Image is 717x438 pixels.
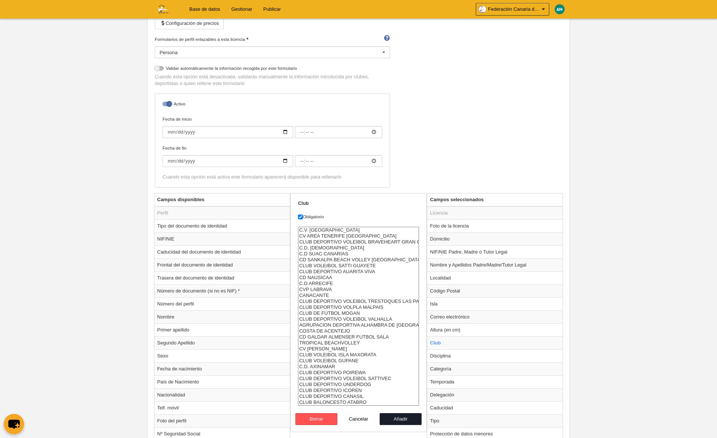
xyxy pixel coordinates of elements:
[427,193,563,206] th: Campos seleccionados
[298,399,419,405] option: CLUB BALONCESTO ATABRO
[154,310,290,323] td: Nombre
[155,73,390,87] p: Cuando esta opción está desactivada, validarás manualmente la información introducida por clubes,...
[298,200,309,206] strong: Club
[154,323,290,336] td: Primer apellido
[555,4,564,14] img: c2l6ZT0zMHgzMCZmcz05JnRleHQ9QU0mYmc9MDA4OTdi.png
[154,245,290,258] td: Caducidad del documento de identidad
[154,375,290,388] td: País de Nacimiento
[298,304,419,310] option: CLUB DEPORTIVO VOLPLA MALPAIS
[427,258,563,271] td: Nombre y Apellidos Padre/Madre/Tutor Legal
[298,292,419,298] option: CANACANTE
[427,310,563,323] td: Correo electrónico
[298,281,419,287] option: C.D ARRECIFE
[298,269,419,275] option: CLUB DEPORTIVO AUARITA VIVA
[298,370,419,376] option: CLUB DEPORTIVO POIREWA
[427,375,563,388] td: Temporada
[163,145,382,167] label: Fecha de fin
[427,388,563,401] td: Delegación
[298,382,419,388] option: CLUB DEPORTIVO UNDERDOG
[298,275,419,281] option: CD NAUSICAA
[298,388,419,393] option: CLUB DEPORTIVO ICOREN
[298,257,419,263] option: CD SANKALPA BEACH VOLLEY TENERIFE
[4,414,24,434] button: chat-button
[147,4,178,13] img: Federación Canaria de Voleibol
[154,193,290,206] th: Campos disponibles
[298,358,419,364] option: CLUB VOLEIBOL GUPANE
[427,297,563,310] td: Isla
[298,213,419,220] label: Obligatorio
[479,6,486,13] img: OaKdMG7jwavG.30x30.jpg
[427,323,563,336] td: Altura (en cm)
[163,155,293,167] input: Fecha de fin
[155,36,390,43] label: Formularios de perfil enlazables a esta licencia
[298,215,303,219] input: Obligatorio
[154,336,290,349] td: Segundo Apellido
[298,239,419,245] option: CLUB DEPORTIVO VOLEIBOL BRAVEHEART GRAN CANARIA
[298,328,419,334] option: COSTA DE ACENTEJO
[298,393,419,399] option: CLUB DEPORTIVO CANASIL
[298,340,419,346] option: TROPICAL BEACHVOLLEY
[163,101,382,109] label: Activo
[427,401,563,414] td: Caducidad
[298,251,419,257] option: C.D SUAC CANARIAS
[427,284,563,297] td: Código Postal
[298,334,419,340] option: CD GALDAR ALMENSER FUTBOL SALA
[298,352,419,358] option: CLUB VOLEIBOL ISLA MAXORATA
[337,413,380,425] button: Cancelar
[154,388,290,401] td: Nacionalidad
[427,245,563,258] td: NIF/NIE Padre, Madre o Tutor Legal
[298,233,419,239] option: CV AREA TENERIFE LOS REALEJOS
[154,401,290,414] td: Telf. móvil
[154,271,290,284] td: Trasera del documento de identidad
[154,219,290,232] td: Tipo del documento de identidad
[154,232,290,245] td: NIF/NIE
[154,206,290,220] td: Perfil
[298,316,419,322] option: CLUB DEPORTIVO VOLEIBOL VALHALLA
[163,126,293,138] input: Fecha de inicio
[298,227,419,233] option: C.V. PLAYA GRANDE
[154,258,290,271] td: Frontal del documento de identidad
[154,297,290,310] td: Número del perfil
[427,362,563,375] td: Categoría
[155,65,390,73] label: Validar automáticamente la información recogida por este formulario
[154,362,290,375] td: Fecha de nacimiento
[298,298,419,304] option: CLUB DEPORTIVO VOLEIBOL TRESTOQUES LAS PALMAS
[160,50,177,55] span: Persona
[163,116,382,138] label: Fecha de inicio
[298,364,419,370] option: C.D. AXINAMAR
[427,206,563,220] td: Licencia
[427,349,563,362] td: Disciplina
[380,413,422,425] button: Añadir
[427,232,563,245] td: Domicilio
[427,336,563,349] td: Club
[427,414,563,427] td: Tipo
[154,414,290,427] td: Foto del perfil
[298,310,419,316] option: CLUB DE FÚTBOL MOGAN
[298,245,419,251] option: C.D. SAGRADO CORAZÓN
[298,263,419,269] option: CLUB VOLEIBOL SATTI GUAYETE
[246,37,248,40] i: Obligatorio
[295,155,382,167] input: Fecha de fin
[427,271,563,284] td: Localidad
[295,126,382,138] input: Fecha de inicio
[298,322,419,328] option: AGRUPACION DEPORTIVA ALHAMBRA DE CANARIAS
[155,17,224,29] button: Configuración de precios
[154,284,290,297] td: Número de documento (si no es NIF) *
[295,413,338,425] button: Borrar
[298,376,419,382] option: CLUB DEPORTIVO VOLEIBOL SATTIVEC
[427,219,563,232] td: Foto de la licencia
[476,3,549,16] a: Federación Canaria de Voleibol
[298,346,419,352] option: CV MAYVI CORRALEJO
[298,287,419,292] option: CVP LABRAVA
[163,174,382,180] div: Cuando esta opción está activa este formulario aparecerá disponible para rellenarlo
[154,349,290,362] td: Sexo
[488,6,540,13] span: Federación Canaria de Voleibol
